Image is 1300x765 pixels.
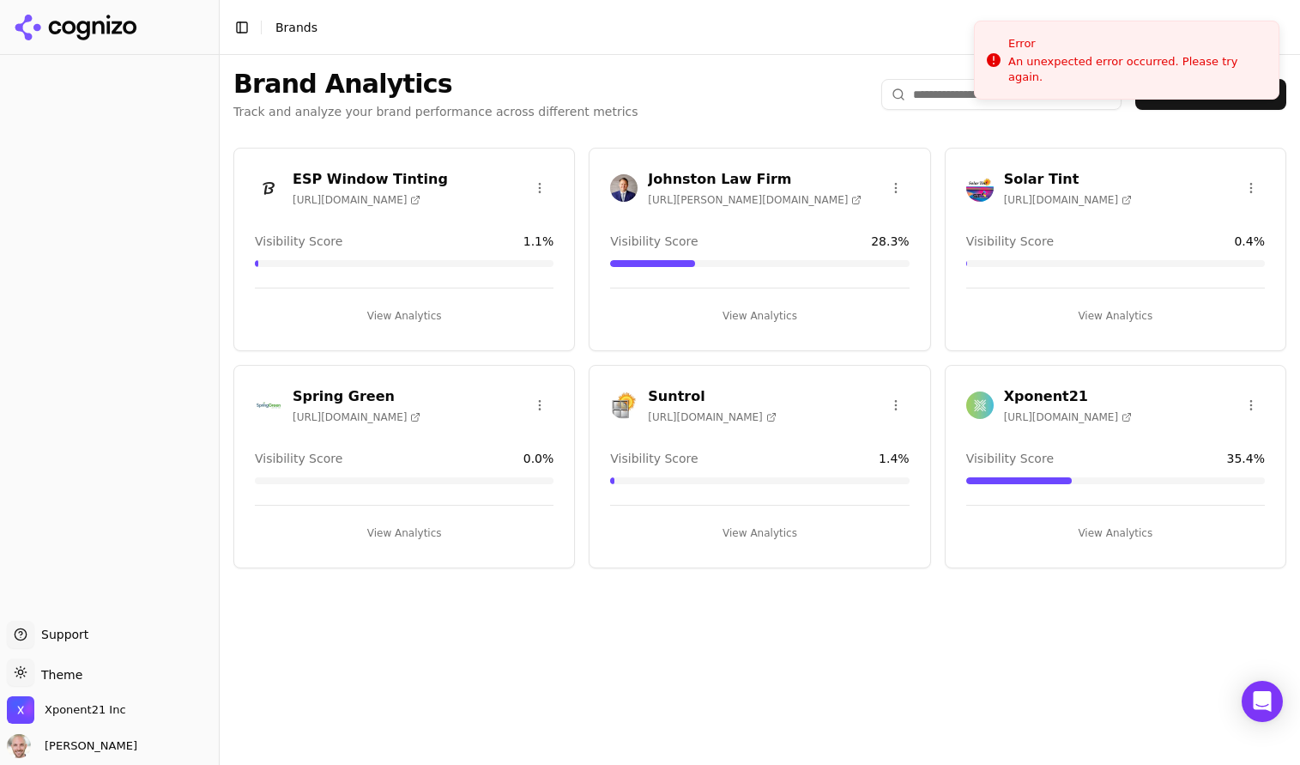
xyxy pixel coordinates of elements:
[966,174,994,202] img: Solar Tint
[233,69,638,100] h1: Brand Analytics
[293,193,420,207] span: [URL][DOMAIN_NAME]
[7,734,137,758] button: Open user button
[610,450,698,467] span: Visibility Score
[255,519,553,547] button: View Analytics
[1004,410,1132,424] span: [URL][DOMAIN_NAME]
[610,302,909,330] button: View Analytics
[255,392,282,419] img: Spring Green
[1004,386,1132,407] h3: Xponent21
[966,233,1054,250] span: Visibility Score
[523,233,554,250] span: 1.1 %
[255,450,342,467] span: Visibility Score
[879,450,910,467] span: 1.4 %
[648,193,862,207] span: [URL][PERSON_NAME][DOMAIN_NAME]
[610,233,698,250] span: Visibility Score
[648,169,862,190] h3: Johnston Law Firm
[38,738,137,754] span: [PERSON_NAME]
[293,386,420,407] h3: Spring Green
[275,21,317,34] span: Brands
[233,103,638,120] p: Track and analyze your brand performance across different metrics
[7,696,34,724] img: Xponent21 Inc
[1242,681,1283,722] div: Open Intercom Messenger
[7,734,31,758] img: Will Melton
[34,626,88,643] span: Support
[255,302,553,330] button: View Analytics
[293,169,448,190] h3: ESP Window Tinting
[1004,169,1132,190] h3: Solar Tint
[1004,193,1132,207] span: [URL][DOMAIN_NAME]
[293,410,420,424] span: [URL][DOMAIN_NAME]
[255,174,282,202] img: ESP Window Tinting
[966,450,1054,467] span: Visibility Score
[610,174,638,202] img: Johnston Law Firm
[45,702,126,718] span: Xponent21 Inc
[1234,233,1265,250] span: 0.4 %
[966,302,1265,330] button: View Analytics
[610,519,909,547] button: View Analytics
[1008,54,1265,85] div: An unexpected error occurred. Please try again.
[966,519,1265,547] button: View Analytics
[275,19,317,36] nav: breadcrumb
[34,668,82,682] span: Theme
[648,410,776,424] span: [URL][DOMAIN_NAME]
[255,233,342,250] span: Visibility Score
[871,233,909,250] span: 28.3 %
[648,386,776,407] h3: Suntrol
[610,392,638,419] img: Suntrol
[523,450,554,467] span: 0.0 %
[966,392,994,419] img: Xponent21
[1227,450,1265,467] span: 35.4 %
[7,696,126,724] button: Open organization switcher
[1008,35,1265,52] div: Error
